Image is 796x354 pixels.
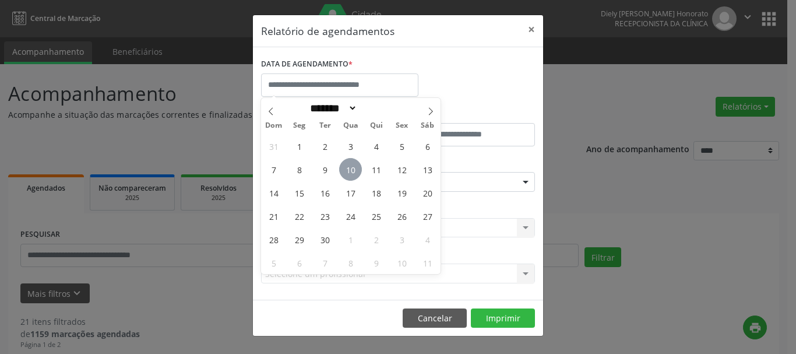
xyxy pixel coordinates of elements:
span: Outubro 6, 2025 [288,251,311,274]
span: Setembro 1, 2025 [288,135,311,157]
span: Setembro 11, 2025 [365,158,388,181]
span: Outubro 9, 2025 [365,251,388,274]
span: Setembro 24, 2025 [339,205,362,227]
label: ATÉ [401,105,535,123]
span: Outubro 8, 2025 [339,251,362,274]
label: DATA DE AGENDAMENTO [261,55,353,73]
span: Setembro 28, 2025 [262,228,285,251]
span: Outubro 2, 2025 [365,228,388,251]
span: Setembro 23, 2025 [314,205,336,227]
span: Setembro 15, 2025 [288,181,311,204]
span: Setembro 17, 2025 [339,181,362,204]
span: Seg [287,122,312,129]
span: Outubro 11, 2025 [416,251,439,274]
span: Setembro 21, 2025 [262,205,285,227]
span: Setembro 14, 2025 [262,181,285,204]
span: Setembro 9, 2025 [314,158,336,181]
span: Setembro 8, 2025 [288,158,311,181]
span: Setembro 26, 2025 [390,205,413,227]
span: Setembro 6, 2025 [416,135,439,157]
input: Year [357,102,396,114]
span: Qui [364,122,389,129]
span: Setembro 20, 2025 [416,181,439,204]
span: Outubro 3, 2025 [390,228,413,251]
span: Setembro 10, 2025 [339,158,362,181]
span: Setembro 2, 2025 [314,135,336,157]
button: Cancelar [403,309,467,328]
select: Month [306,102,357,114]
span: Outubro 7, 2025 [314,251,336,274]
button: Close [520,15,543,44]
span: Setembro 5, 2025 [390,135,413,157]
span: Setembro 25, 2025 [365,205,388,227]
span: Outubro 4, 2025 [416,228,439,251]
span: Setembro 30, 2025 [314,228,336,251]
span: Sáb [415,122,441,129]
span: Setembro 12, 2025 [390,158,413,181]
span: Outubro 10, 2025 [390,251,413,274]
span: Sex [389,122,415,129]
button: Imprimir [471,309,535,328]
span: Setembro 4, 2025 [365,135,388,157]
span: Outubro 5, 2025 [262,251,285,274]
span: Setembro 18, 2025 [365,181,388,204]
span: Setembro 3, 2025 [339,135,362,157]
span: Setembro 13, 2025 [416,158,439,181]
span: Setembro 16, 2025 [314,181,336,204]
span: Setembro 29, 2025 [288,228,311,251]
span: Agosto 31, 2025 [262,135,285,157]
span: Outubro 1, 2025 [339,228,362,251]
span: Setembro 22, 2025 [288,205,311,227]
span: Ter [312,122,338,129]
h5: Relatório de agendamentos [261,23,395,38]
span: Setembro 27, 2025 [416,205,439,227]
span: Setembro 19, 2025 [390,181,413,204]
span: Qua [338,122,364,129]
span: Dom [261,122,287,129]
span: Setembro 7, 2025 [262,158,285,181]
